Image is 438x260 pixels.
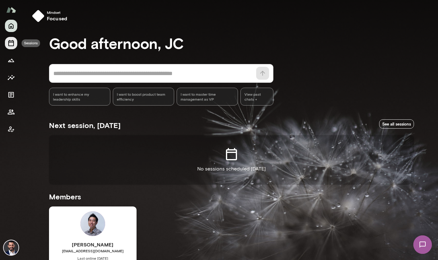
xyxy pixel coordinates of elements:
h5: Next session, [DATE] [49,120,121,130]
button: Members [5,106,17,118]
button: Home [5,20,17,32]
span: [EMAIL_ADDRESS][DOMAIN_NAME] [49,248,137,253]
button: Client app [5,123,17,135]
span: I want to boost product team efficiency [117,92,170,102]
div: I want to master time management as VP [177,88,238,106]
button: Insights [5,71,17,84]
img: Mento [6,4,16,16]
button: Documents [5,89,17,101]
a: See all sessions [379,119,414,129]
h3: Good afternoon, JC [49,34,414,52]
button: Growth Plan [5,54,17,66]
button: Sessions [5,37,17,49]
div: I want to boost product team efficiency [113,88,174,106]
span: View past chats -> [240,88,273,106]
h6: focused [47,15,67,22]
div: I want to enhance my leadership skills [49,88,110,106]
img: mindset [32,10,44,22]
span: I want to enhance my leadership skills [53,92,106,102]
span: I want to master time management as VP [181,92,234,102]
div: Sessions [22,39,40,47]
button: Mindsetfocused [30,7,72,25]
img: JC Landivar [4,240,18,255]
h6: [PERSON_NAME] [49,241,137,248]
img: Gilbert Chan [80,211,105,236]
p: No sessions scheduled [DATE] [197,165,266,173]
h5: Members [49,192,414,202]
span: Mindset [47,10,67,15]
